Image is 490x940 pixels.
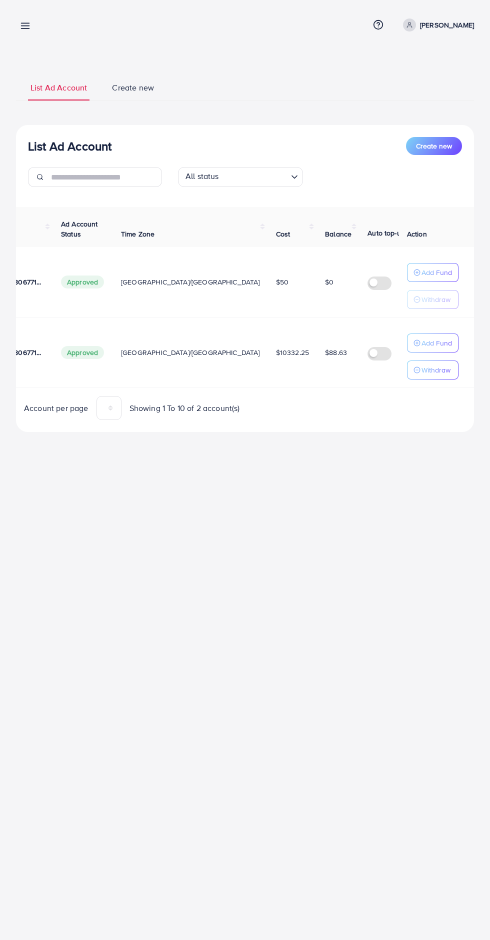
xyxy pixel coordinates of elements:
p: Add Fund [421,337,452,349]
a: [PERSON_NAME] [399,18,474,31]
button: Add Fund [407,263,458,282]
span: Approved [61,275,104,288]
span: Create new [112,82,154,93]
p: Add Fund [421,266,452,278]
p: Auto top-up [367,227,405,239]
button: Withdraw [407,360,458,379]
span: Balance [325,229,351,239]
span: Account per page [24,402,88,414]
iframe: Chat [447,895,482,932]
button: Withdraw [407,290,458,309]
span: Showing 1 To 10 of 2 account(s) [129,402,240,414]
span: $50 [276,277,288,287]
span: $10332.25 [276,347,309,357]
div: Search for option [178,167,303,187]
span: Action [407,229,427,239]
button: Add Fund [407,333,458,352]
input: Search for option [222,169,287,184]
span: Cost [276,229,290,239]
span: Create new [416,141,452,151]
p: [PERSON_NAME] [420,19,474,31]
span: $88.63 [325,347,347,357]
p: Withdraw [421,364,450,376]
span: List Ad Account [30,82,87,93]
p: Withdraw [421,293,450,305]
span: [GEOGRAPHIC_DATA]/[GEOGRAPHIC_DATA] [121,277,260,287]
button: Create new [406,137,462,155]
span: All status [183,168,221,184]
span: $0 [325,277,333,287]
span: Approved [61,346,104,359]
span: [GEOGRAPHIC_DATA]/[GEOGRAPHIC_DATA] [121,347,260,357]
span: Ad Account Status [61,219,98,239]
h3: List Ad Account [28,139,111,153]
span: Time Zone [121,229,154,239]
